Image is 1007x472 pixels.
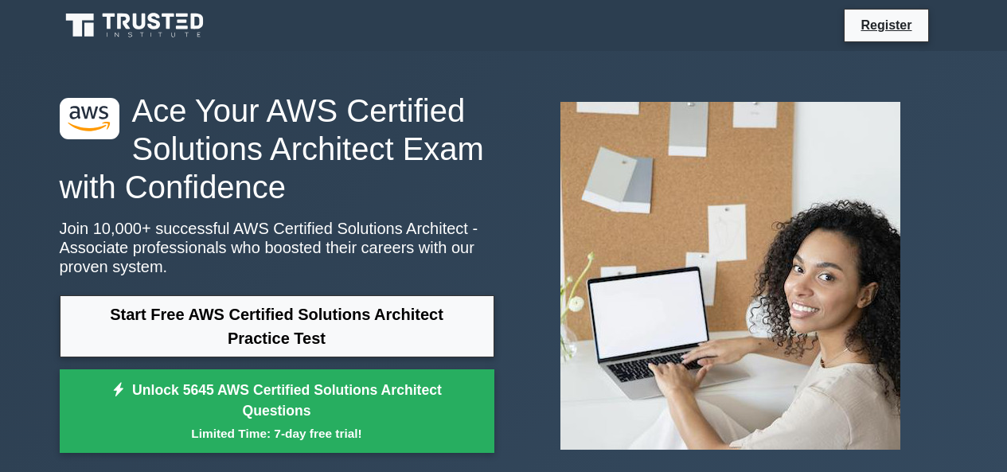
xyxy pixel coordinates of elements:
[60,369,494,454] a: Unlock 5645 AWS Certified Solutions Architect QuestionsLimited Time: 7-day free trial!
[851,15,921,35] a: Register
[60,219,494,276] p: Join 10,000+ successful AWS Certified Solutions Architect - Associate professionals who boosted t...
[60,92,494,206] h1: Ace Your AWS Certified Solutions Architect Exam with Confidence
[80,424,474,443] small: Limited Time: 7-day free trial!
[60,295,494,357] a: Start Free AWS Certified Solutions Architect Practice Test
